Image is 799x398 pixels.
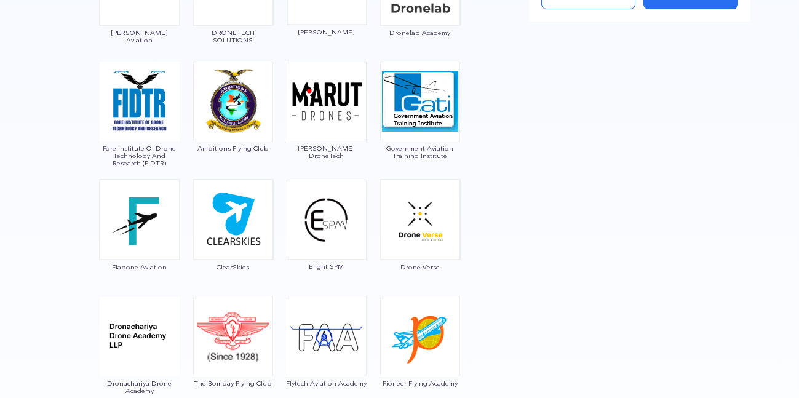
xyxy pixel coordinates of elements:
span: [PERSON_NAME] DroneTech [286,145,367,159]
span: The Bombay Flying Club [193,380,274,387]
span: Ambitions Flying Club [193,145,274,152]
span: Drone Verse [380,263,461,271]
span: [PERSON_NAME] [286,28,367,36]
img: img_elight.png [287,180,367,260]
span: Dronachariya Drone Academy [99,380,180,394]
span: ClearSkies [193,263,274,271]
span: Elight SPM [286,263,367,270]
img: ic_governmentaviation.png [380,62,460,141]
img: ic_clearskies.png [193,179,274,260]
img: ic_marut.png [287,62,367,141]
span: DRONETECH SOLUTIONS [193,29,274,44]
img: ic_dronachariya.png [100,297,180,376]
span: Pioneer Flying Academy [380,380,461,387]
span: Dronelab Academy [380,29,461,36]
img: bg_flapone.png [99,179,180,260]
img: ic_ambitionsaviation.png [193,62,273,141]
a: Flapone Aviation [99,213,180,271]
img: ic_flytechaviation.png [287,297,367,376]
a: Drone Verse [380,213,461,271]
a: ClearSkies [193,213,274,271]
span: Fore Institute Of Drone Technology And Research (FIDTR) [99,145,180,167]
img: ic_droneverse.png [380,179,461,260]
span: Government Aviation Training Institute [380,145,461,159]
span: Flytech Aviation Academy [286,380,367,387]
img: ic_pioneer.png [380,297,460,376]
img: ic_thebombayflyingclub.png [193,297,273,376]
span: Flapone Aviation [99,263,180,271]
span: [PERSON_NAME] Aviation [99,29,180,44]
img: ic_fore.png [100,62,180,141]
